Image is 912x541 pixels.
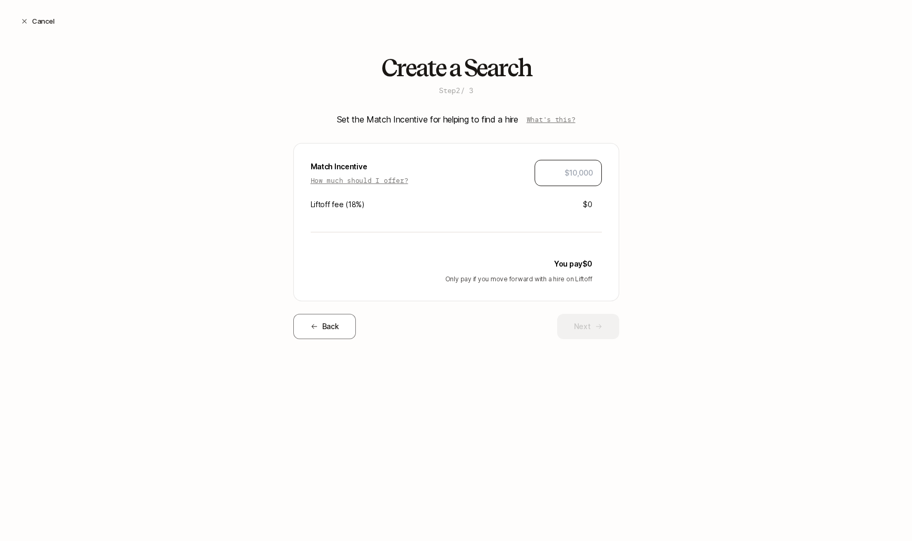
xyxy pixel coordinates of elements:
p: What's this? [527,114,576,125]
p: You pay $0 [554,258,592,270]
h2: Create a Search [381,55,531,81]
input: $10,000 [544,167,593,179]
p: Liftoff fee ( 18 %) [311,198,365,211]
p: Set the Match Incentive for helping to find a hire [337,113,518,126]
button: Cancel [13,12,63,30]
p: Match Incentive [311,160,408,173]
p: Only pay if you move forward with a hire on Liftoff [311,274,592,284]
p: $0 [583,198,592,211]
p: Step 2 / 3 [439,85,473,96]
p: How much should I offer? [311,175,408,186]
button: Back [293,314,356,339]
